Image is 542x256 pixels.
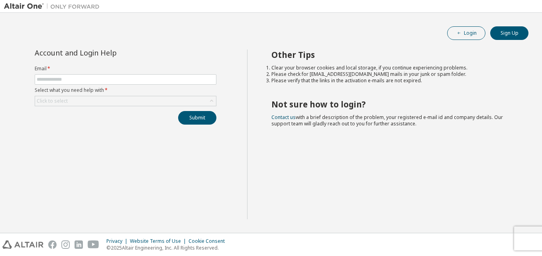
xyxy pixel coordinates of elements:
[61,240,70,249] img: instagram.svg
[271,65,515,71] li: Clear your browser cookies and local storage, if you continue experiencing problems.
[106,244,230,251] p: © 2025 Altair Engineering, Inc. All Rights Reserved.
[35,87,216,93] label: Select what you need help with
[271,99,515,109] h2: Not sure how to login?
[35,65,216,72] label: Email
[271,114,296,121] a: Contact us
[2,240,43,249] img: altair_logo.svg
[271,77,515,84] li: Please verify that the links in the activation e-mails are not expired.
[48,240,57,249] img: facebook.svg
[271,71,515,77] li: Please check for [EMAIL_ADDRESS][DOMAIN_NAME] mails in your junk or spam folder.
[189,238,230,244] div: Cookie Consent
[130,238,189,244] div: Website Terms of Use
[271,50,515,60] h2: Other Tips
[88,240,99,249] img: youtube.svg
[178,111,216,125] button: Submit
[106,238,130,244] div: Privacy
[447,26,485,40] button: Login
[4,2,104,10] img: Altair One
[490,26,528,40] button: Sign Up
[37,98,68,104] div: Click to select
[35,96,216,106] div: Click to select
[271,114,503,127] span: with a brief description of the problem, your registered e-mail id and company details. Our suppo...
[75,240,83,249] img: linkedin.svg
[35,50,180,56] div: Account and Login Help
